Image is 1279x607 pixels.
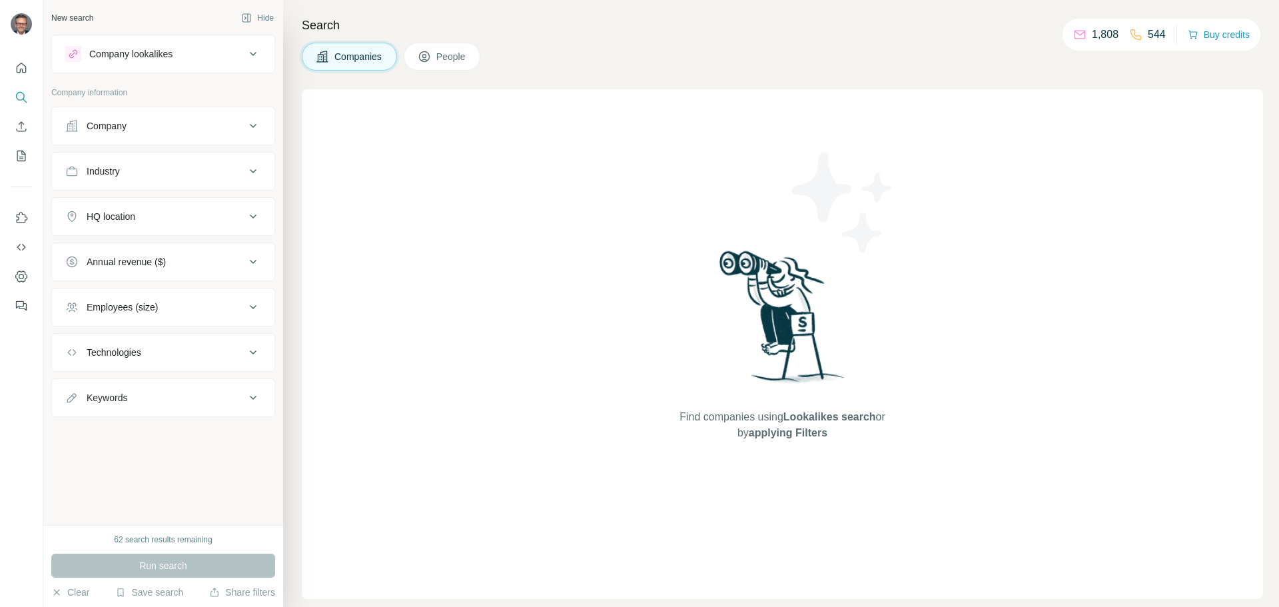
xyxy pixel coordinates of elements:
[11,206,32,230] button: Use Surfe on LinkedIn
[87,119,127,133] div: Company
[52,382,274,414] button: Keywords
[52,201,274,233] button: HQ location
[1188,25,1250,44] button: Buy credits
[232,8,283,28] button: Hide
[11,235,32,259] button: Use Surfe API
[11,85,32,109] button: Search
[87,346,141,359] div: Technologies
[1148,27,1166,43] p: 544
[749,427,827,438] span: applying Filters
[87,165,120,178] div: Industry
[87,391,127,404] div: Keywords
[11,115,32,139] button: Enrich CSV
[436,50,467,63] span: People
[11,265,32,289] button: Dashboard
[783,411,876,422] span: Lookalikes search
[52,246,274,278] button: Annual revenue ($)
[51,12,93,24] div: New search
[52,38,274,70] button: Company lookalikes
[11,13,32,35] img: Avatar
[209,586,275,599] button: Share filters
[334,50,383,63] span: Companies
[302,16,1263,35] h4: Search
[89,47,173,61] div: Company lookalikes
[51,586,89,599] button: Clear
[783,143,903,263] img: Surfe Illustration - Stars
[11,144,32,168] button: My lists
[52,155,274,187] button: Industry
[52,336,274,368] button: Technologies
[115,586,183,599] button: Save search
[11,294,32,318] button: Feedback
[114,534,212,546] div: 62 search results remaining
[1092,27,1118,43] p: 1,808
[87,255,166,269] div: Annual revenue ($)
[51,87,275,99] p: Company information
[52,291,274,323] button: Employees (size)
[675,409,889,441] span: Find companies using or by
[87,210,135,223] div: HQ location
[713,247,852,396] img: Surfe Illustration - Woman searching with binoculars
[87,301,158,314] div: Employees (size)
[52,110,274,142] button: Company
[11,56,32,80] button: Quick start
